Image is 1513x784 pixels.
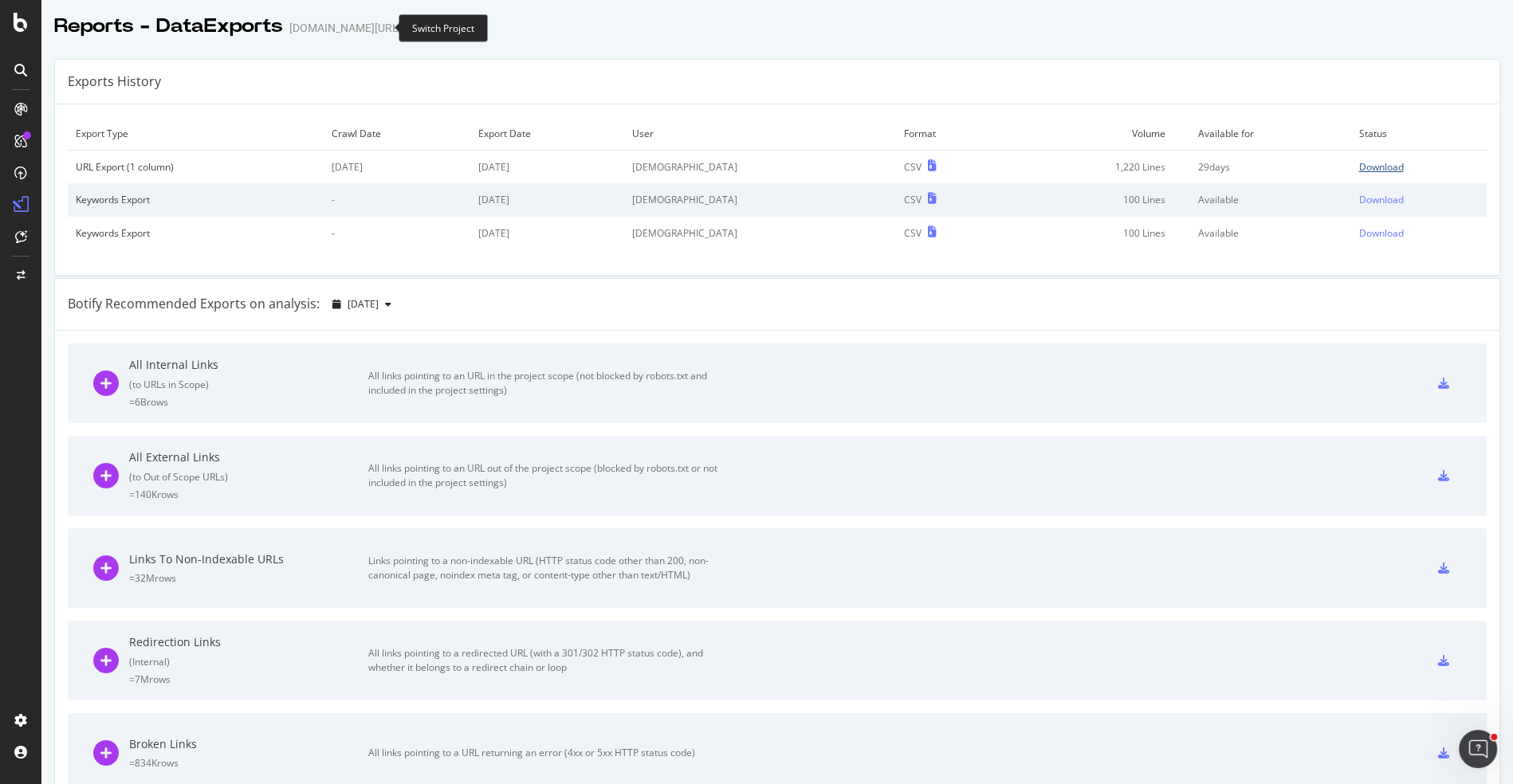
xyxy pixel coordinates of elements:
td: Crawl Date [324,117,470,151]
div: = 32M rows [129,571,368,585]
td: Status [1350,117,1487,151]
td: 100 Lines [1005,183,1189,216]
td: [DEMOGRAPHIC_DATA] [624,217,896,249]
div: All links pointing to a redirected URL (with a 301/302 HTTP status code), and whether it belongs ... [368,646,727,675]
td: [DATE] [324,151,470,184]
div: Keywords Export [76,193,316,206]
div: All Internal Links [129,357,368,373]
div: Download [1358,226,1403,240]
iframe: Intercom live chat [1459,730,1497,768]
td: [DATE] [470,183,624,216]
div: Download [1358,160,1403,174]
div: csv-export [1438,563,1449,574]
div: = 834K rows [129,756,368,770]
div: Botify Recommended Exports on analysis: [68,295,320,313]
div: All links pointing to a URL returning an error (4xx or 5xx HTTP status code) [368,746,727,760]
div: All links pointing to an URL out of the project scope (blocked by robots.txt or not included in t... [368,461,727,490]
a: Download [1358,226,1479,240]
div: All links pointing to an URL in the project scope (not blocked by robots.txt and included in the ... [368,369,727,398]
div: ( to URLs in Scope ) [129,378,368,391]
div: Links pointing to a non-indexable URL (HTTP status code other than 200, non-canonical page, noind... [368,554,727,582]
span: 2025 Aug. 12th [348,297,379,311]
td: User [624,117,896,151]
td: 1,220 Lines [1005,151,1189,184]
div: Available [1197,193,1342,206]
div: Links To Non-Indexable URLs [129,551,368,567]
div: Broken Links [129,736,368,752]
div: Reports - DataExports [54,13,283,40]
td: Format [896,117,1005,151]
div: = 7M rows [129,672,368,686]
td: - [324,183,470,216]
div: ( to Out of Scope URLs ) [129,470,368,484]
div: = 140K rows [129,488,368,501]
div: csv-export [1438,655,1449,666]
td: 29 days [1189,151,1350,184]
a: Download [1358,193,1479,206]
div: URL Export (1 column) [76,160,316,174]
td: [DEMOGRAPHIC_DATA] [624,151,896,184]
td: - [324,217,470,249]
div: CSV [904,226,922,240]
button: [DATE] [326,292,398,317]
div: Switch Project [399,14,488,42]
div: [DOMAIN_NAME][URL] [289,20,402,36]
div: All External Links [129,449,368,465]
div: = 6B rows [129,395,368,409]
div: Redirection Links [129,634,368,650]
div: csv-export [1438,378,1449,389]
td: 100 Lines [1005,217,1189,249]
div: ( Internal ) [129,655,368,668]
div: Keywords Export [76,226,316,240]
td: Volume [1005,117,1189,151]
td: [DATE] [470,217,624,249]
td: Available for [1189,117,1350,151]
div: csv-export [1438,470,1449,481]
div: Download [1358,193,1403,206]
a: Download [1358,160,1479,174]
div: CSV [904,193,922,206]
div: CSV [904,160,922,174]
div: csv-export [1438,747,1449,759]
div: Exports History [68,73,161,91]
td: Export Date [470,117,624,151]
td: [DATE] [470,151,624,184]
td: Export Type [68,117,324,151]
div: Available [1197,226,1342,240]
td: [DEMOGRAPHIC_DATA] [624,183,896,216]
